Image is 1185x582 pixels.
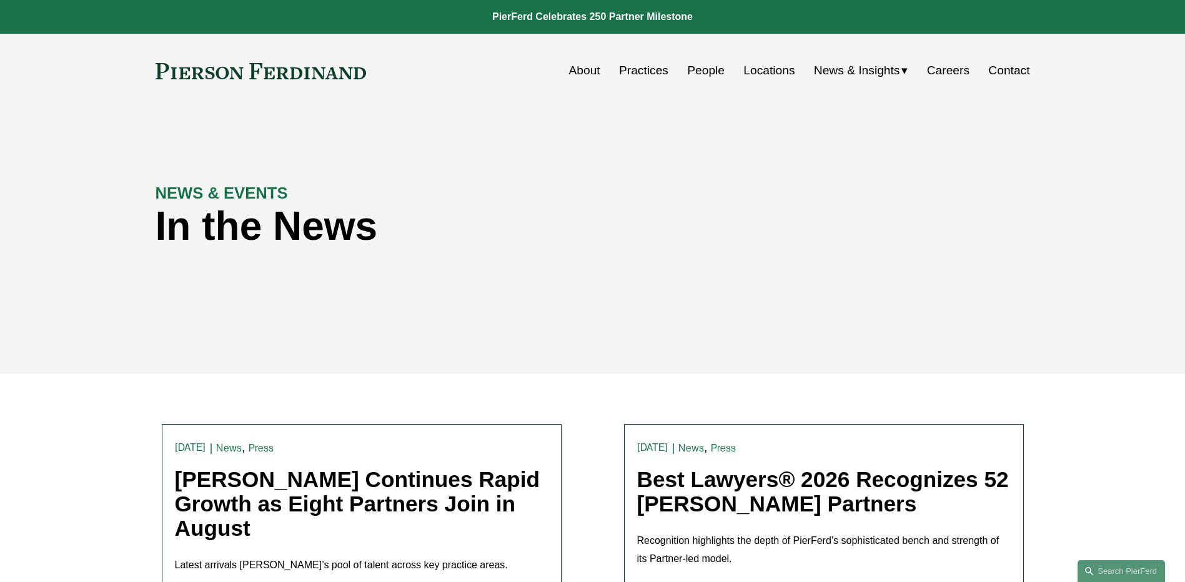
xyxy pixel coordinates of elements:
[814,60,900,82] span: News & Insights
[156,184,288,202] strong: NEWS & EVENTS
[249,442,274,454] a: Press
[927,59,969,82] a: Careers
[242,441,245,454] span: ,
[687,59,725,82] a: People
[637,467,1009,516] a: Best Lawyers® 2026 Recognizes 52 [PERSON_NAME] Partners
[1078,560,1165,582] a: Search this site
[156,204,811,249] h1: In the News
[637,532,1011,568] p: Recognition highlights the depth of PierFerd’s sophisticated bench and strength of its Partner-le...
[216,442,242,454] a: News
[711,442,736,454] a: Press
[637,443,668,453] time: [DATE]
[704,441,707,454] span: ,
[743,59,795,82] a: Locations
[569,59,600,82] a: About
[175,443,206,453] time: [DATE]
[814,59,908,82] a: folder dropdown
[619,59,668,82] a: Practices
[175,556,548,575] p: Latest arrivals [PERSON_NAME]’s pool of talent across key practice areas.
[175,467,540,540] a: [PERSON_NAME] Continues Rapid Growth as Eight Partners Join in August
[988,59,1029,82] a: Contact
[678,442,704,454] a: News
